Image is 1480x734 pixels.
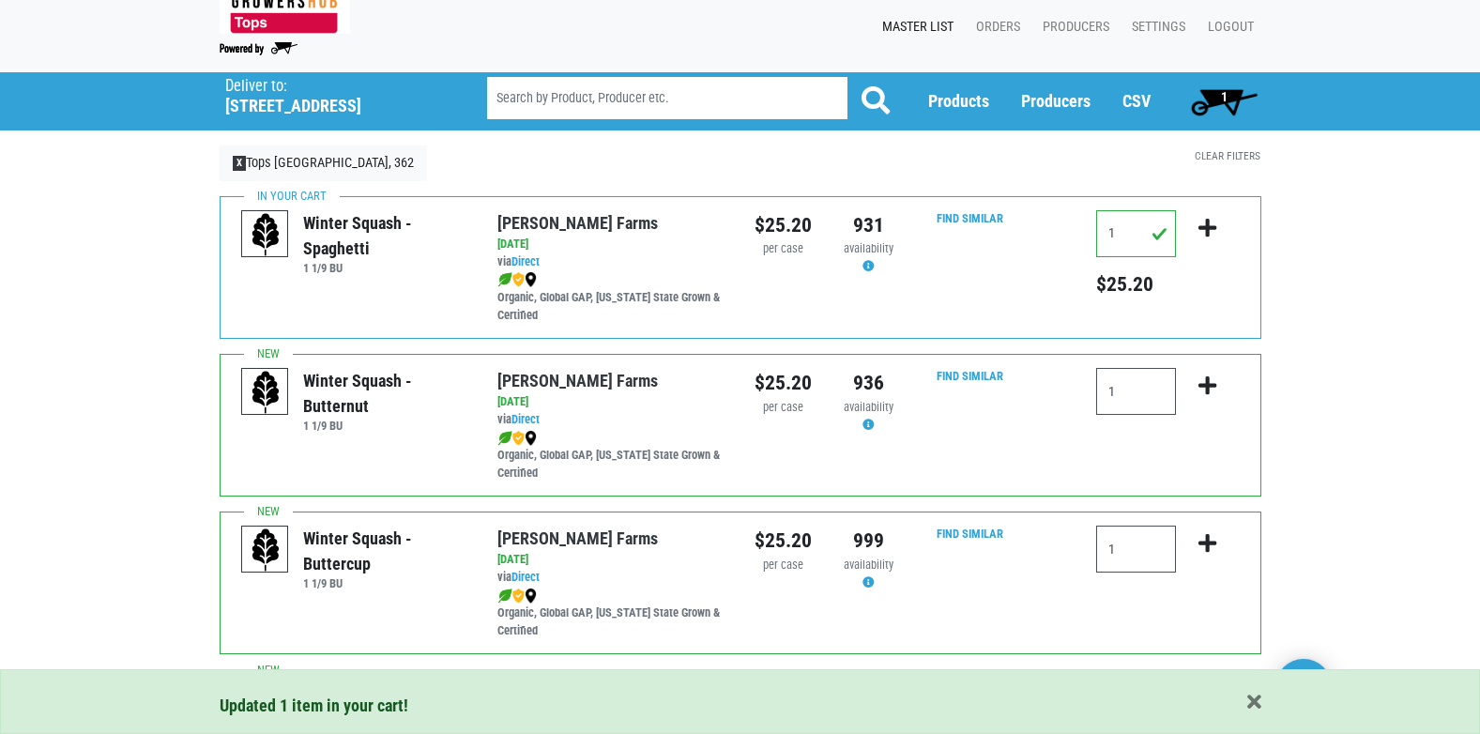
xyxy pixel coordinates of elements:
img: leaf-e5c59151409436ccce96b2ca1b28e03c.png [497,589,512,604]
div: Winter Squash - Spaghetti [303,210,469,261]
a: Producers [1028,9,1117,45]
p: Deliver to: [225,77,439,96]
div: Organic, Global GAP, [US_STATE] State Grown & Certified [497,587,725,640]
a: [PERSON_NAME] Farms [497,371,658,390]
a: CSV [1122,91,1151,111]
div: via [497,411,725,429]
img: map_marker-0e94453035b3232a4d21701695807de9.png [525,589,537,604]
a: Products [928,91,989,111]
a: Producers [1021,91,1091,111]
input: Qty [1096,526,1176,573]
span: availability [844,400,893,414]
a: Clear Filters [1195,149,1260,162]
div: via [497,253,725,271]
div: per case [755,240,812,258]
span: Tops Nottingham, 362 (620 Nottingham Rd, Syracuse, NY 13210, USA) [225,72,453,116]
img: safety-e55c860ca8c00a9c171001a62a92dabd.png [512,272,525,287]
img: placeholder-variety-43d6402dacf2d531de610a020419775a.svg [242,527,289,573]
div: Winter Squash - Buttercup [303,526,469,576]
img: map_marker-0e94453035b3232a4d21701695807de9.png [525,431,537,446]
div: Winter Squash - Butternut [303,368,469,419]
img: Powered by Big Wheelbarrow [220,42,298,55]
img: safety-e55c860ca8c00a9c171001a62a92dabd.png [512,589,525,604]
a: Find Similar [937,527,1003,541]
img: safety-e55c860ca8c00a9c171001a62a92dabd.png [512,431,525,446]
span: availability [844,558,893,572]
img: leaf-e5c59151409436ccce96b2ca1b28e03c.png [497,272,512,287]
input: Search by Product, Producer etc. [487,77,847,119]
span: availability [844,241,893,255]
a: Direct [511,570,540,584]
div: Organic, Global GAP, [US_STATE] State Grown & Certified [497,429,725,482]
input: Qty [1096,210,1176,257]
div: $25.20 [755,526,812,556]
img: leaf-e5c59151409436ccce96b2ca1b28e03c.png [497,431,512,446]
div: Availability may be subject to change. [840,240,897,276]
a: Master List [867,9,961,45]
a: Direct [511,412,540,426]
img: placeholder-variety-43d6402dacf2d531de610a020419775a.svg [242,211,289,258]
div: Updated 1 item in your cart! [220,693,1261,718]
a: 1 [1182,83,1266,120]
h6: 1 1/9 BU [303,576,469,590]
h6: 1 1/9 BU [303,261,469,275]
div: $25.20 [755,210,812,240]
a: Find Similar [937,211,1003,225]
div: 999 [840,526,897,556]
input: Qty [1096,368,1176,415]
span: 1 [1221,89,1228,104]
div: 931 [840,210,897,240]
a: Orders [961,9,1028,45]
div: via [497,569,725,587]
a: Find Similar [937,369,1003,383]
div: per case [755,399,812,417]
div: per case [755,557,812,574]
span: X [233,156,247,171]
a: Logout [1193,9,1261,45]
a: [PERSON_NAME] Farms [497,213,658,233]
a: Direct [511,254,540,268]
h5: Total price [1096,272,1176,297]
div: Organic, Global GAP, [US_STATE] State Grown & Certified [497,271,725,325]
a: Settings [1117,9,1193,45]
div: [DATE] [497,236,725,253]
div: $25.20 [755,368,812,398]
div: [DATE] [497,551,725,569]
img: placeholder-variety-43d6402dacf2d531de610a020419775a.svg [242,369,289,416]
div: 936 [840,368,897,398]
h5: [STREET_ADDRESS] [225,96,439,116]
div: [DATE] [497,393,725,411]
img: map_marker-0e94453035b3232a4d21701695807de9.png [525,272,537,287]
a: XTops [GEOGRAPHIC_DATA], 362 [220,145,428,181]
h6: 1 1/9 BU [303,419,469,433]
a: [PERSON_NAME] Farms [497,528,658,548]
